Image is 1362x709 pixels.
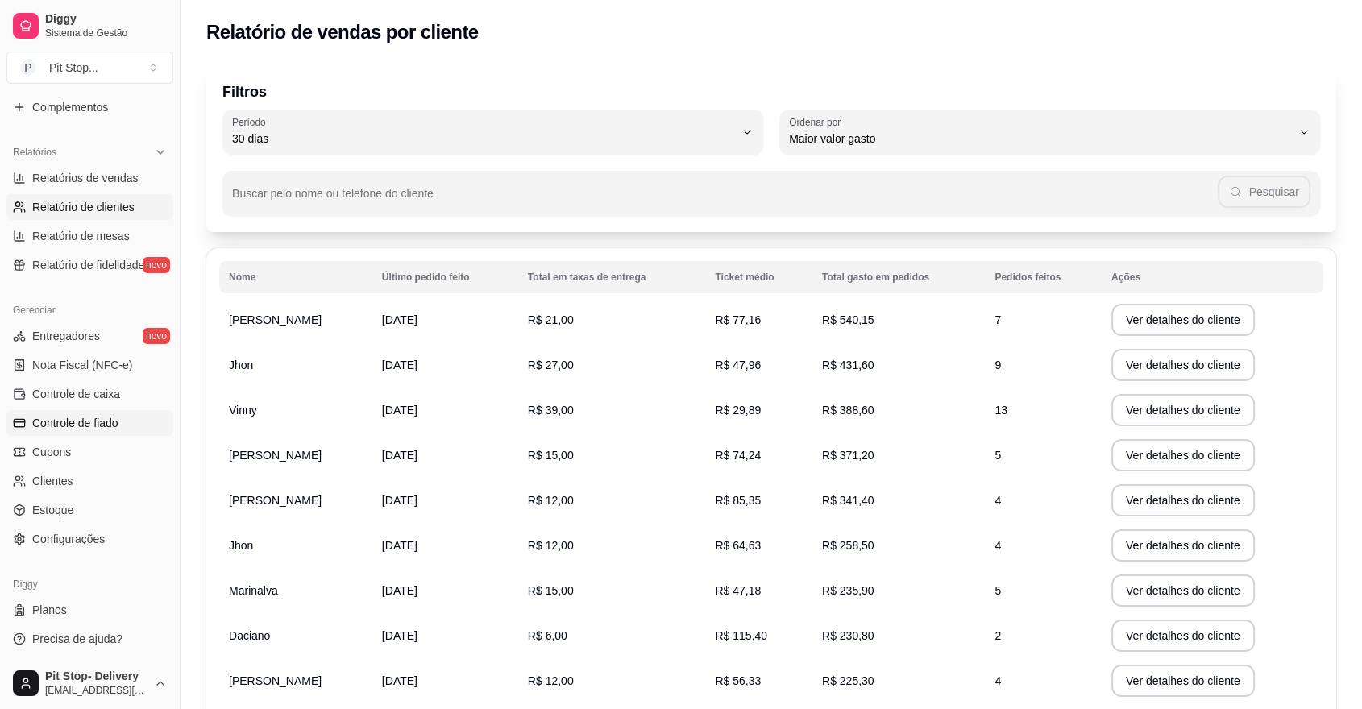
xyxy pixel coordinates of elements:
span: [DATE] [382,674,417,687]
span: Sistema de Gestão [45,27,167,39]
button: Ver detalhes do cliente [1111,529,1255,562]
span: 9 [995,359,1001,371]
span: [DATE] [382,449,417,462]
a: Complementos [6,94,173,120]
span: Pit Stop- Delivery [45,670,147,684]
span: R$ 77,16 [715,313,761,326]
span: Daciano [229,629,270,642]
span: Maior valor gasto [789,131,1291,147]
span: R$ 341,40 [822,494,874,507]
button: Período30 dias [222,110,763,155]
button: Ver detalhes do cliente [1111,574,1255,607]
span: [EMAIL_ADDRESS][DOMAIN_NAME] [45,684,147,697]
th: Ações [1102,261,1323,293]
span: Cupons [32,444,71,460]
span: R$ 39,00 [528,404,574,417]
a: Relatório de mesas [6,223,173,249]
a: Controle de caixa [6,381,173,407]
button: Pit Stop- Delivery[EMAIL_ADDRESS][DOMAIN_NAME] [6,664,173,703]
th: Nome [219,261,372,293]
a: Entregadoresnovo [6,323,173,349]
a: Clientes [6,468,173,494]
a: Controle de fiado [6,410,173,436]
span: R$ 388,60 [822,404,874,417]
th: Último pedido feito [372,261,518,293]
span: Planos [32,602,67,618]
span: R$ 21,00 [528,313,574,326]
span: 4 [995,539,1001,552]
button: Ver detalhes do cliente [1111,620,1255,652]
span: [PERSON_NAME] [229,674,322,687]
th: Pedidos feitos [985,261,1102,293]
a: Relatório de fidelidadenovo [6,252,173,278]
button: Ver detalhes do cliente [1111,394,1255,426]
span: [PERSON_NAME] [229,494,322,507]
span: [PERSON_NAME] [229,449,322,462]
span: R$ 540,15 [822,313,874,326]
span: R$ 371,20 [822,449,874,462]
p: Filtros [222,81,1320,103]
span: Marinalva [229,584,278,597]
span: 2 [995,629,1001,642]
span: [DATE] [382,313,417,326]
span: [DATE] [382,494,417,507]
label: Ordenar por [789,115,846,129]
span: R$ 230,80 [822,629,874,642]
span: R$ 225,30 [822,674,874,687]
span: R$ 27,00 [528,359,574,371]
div: Pit Stop ... [49,60,98,76]
span: Nota Fiscal (NFC-e) [32,357,132,373]
span: 5 [995,449,1001,462]
span: Relatórios [13,146,56,159]
span: P [20,60,36,76]
span: R$ 74,24 [715,449,761,462]
span: Vinny [229,404,257,417]
span: R$ 12,00 [528,494,574,507]
span: R$ 115,40 [715,629,767,642]
span: Complementos [32,99,108,115]
span: R$ 47,96 [715,359,761,371]
button: Ver detalhes do cliente [1111,304,1255,336]
span: 30 dias [232,131,734,147]
a: Nota Fiscal (NFC-e) [6,352,173,378]
span: R$ 431,60 [822,359,874,371]
span: Diggy [45,12,167,27]
a: DiggySistema de Gestão [6,6,173,45]
span: Configurações [32,531,105,547]
span: R$ 12,00 [528,539,574,552]
span: Entregadores [32,328,100,344]
span: 5 [995,584,1001,597]
span: R$ 47,18 [715,584,761,597]
th: Total gasto em pedidos [812,261,985,293]
span: R$ 64,63 [715,539,761,552]
button: Ver detalhes do cliente [1111,349,1255,381]
span: R$ 15,00 [528,449,574,462]
th: Total em taxas de entrega [518,261,706,293]
span: R$ 85,35 [715,494,761,507]
th: Ticket médio [705,261,812,293]
button: Ver detalhes do cliente [1111,484,1255,516]
button: Ordenar porMaior valor gasto [779,110,1320,155]
span: Clientes [32,473,73,489]
span: Relatório de mesas [32,228,130,244]
span: 4 [995,674,1001,687]
a: Configurações [6,526,173,552]
span: Controle de fiado [32,415,118,431]
span: R$ 6,00 [528,629,567,642]
input: Buscar pelo nome ou telefone do cliente [232,192,1218,208]
a: Relatórios de vendas [6,165,173,191]
span: Estoque [32,502,73,518]
span: R$ 15,00 [528,584,574,597]
span: [DATE] [382,629,417,642]
a: Planos [6,597,173,623]
span: [DATE] [382,404,417,417]
button: Ver detalhes do cliente [1111,665,1255,697]
span: 7 [995,313,1001,326]
div: Diggy [6,571,173,597]
a: Estoque [6,497,173,523]
span: [DATE] [382,539,417,552]
button: Select a team [6,52,173,84]
span: 4 [995,494,1001,507]
span: Relatório de clientes [32,199,135,215]
span: Relatório de fidelidade [32,257,144,273]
